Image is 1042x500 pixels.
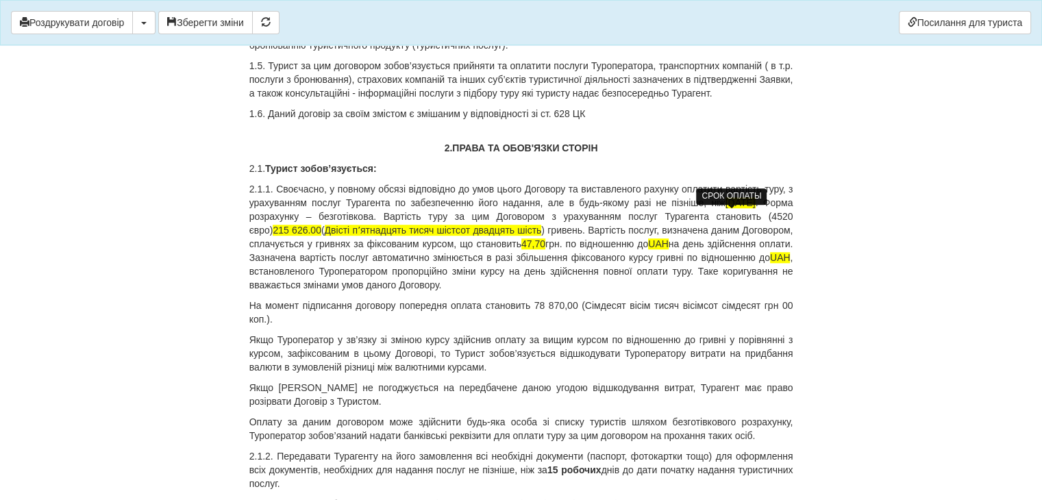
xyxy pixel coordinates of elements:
[770,252,791,263] span: UAH
[249,182,793,292] p: 2.1.1. Своєчасно, у повному обсязі відповідно до умов цього Договору та виставленого рахунку опла...
[265,163,377,174] b: Турист зобов’язується:
[547,464,601,475] b: 15 робочих
[249,299,793,326] p: На момент підписання договору попередня оплата становить 78 870,00 (Сімдесят вісім тисяч вісімсот...
[899,11,1031,34] a: Посилання для туриста
[521,238,545,249] span: 47,70
[158,11,253,34] button: Зберегти зміни
[249,162,793,175] p: 2.1.
[273,225,321,236] span: 215 626.00
[249,59,793,100] p: 1.5. Турист за цим договором зобов’язується прийняти та оплатити послуги Туроператора, транспортн...
[249,415,793,442] p: Оплату за даним договором може здійснити будь-яка особа зі списку туристів шляхом безготівкового ...
[11,11,133,34] button: Роздрукувати договір
[696,188,767,204] div: СРОК ОПЛАТЫ
[249,107,793,121] p: 1.6. Даний договір за своїм змістом є змішаним у відповідності зі ст. 628 ЦК
[648,238,669,249] span: UAH
[325,225,542,236] span: Двісті пʼятнадцять тисяч шістсот двадцять шість
[249,333,793,374] p: Якщо Туроператор у зв’язку зі зміною курсу здійснив оплату за вищим курсом по відношенню до гривн...
[249,381,793,408] p: Якщо [PERSON_NAME] не погоджується на передбачене даною угодою відшкодування витрат, Турагент має...
[249,449,793,490] p: 2.1.2. Передавати Турагенту на його замовлення всі необхідні документи (паспорт, фотокартки тощо)...
[249,141,793,155] p: 2.ПРАВА ТА ОБОВ'ЯЗКИ СТОРІН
